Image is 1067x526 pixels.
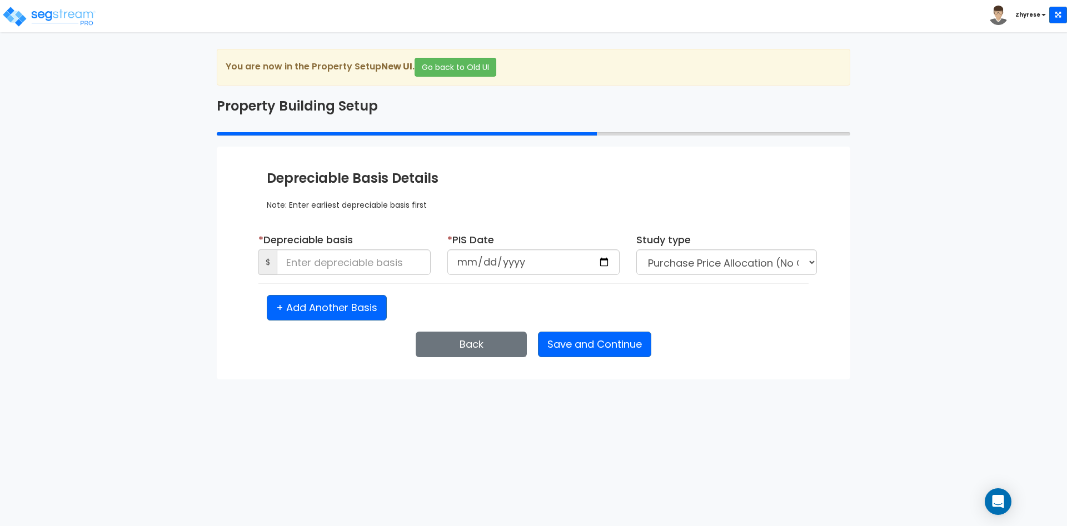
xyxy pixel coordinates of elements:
label: Depreciable basis [258,233,353,247]
b: Zhyrese [1015,11,1040,19]
strong: New UI [381,60,412,73]
div: You are now in the Property Setup . [217,49,850,86]
div: Open Intercom Messenger [985,488,1011,515]
input: Select date [447,249,620,275]
button: + Add Another Basis [267,295,387,320]
div: Note: Enter earliest depreciable basis first [267,188,800,211]
div: Depreciable Basis Details [267,169,800,188]
img: logo_pro_r.png [2,6,96,28]
img: avatar.png [989,6,1008,25]
label: Study type [636,233,691,247]
input: Enter depreciable basis [277,249,431,275]
span: $ [258,249,277,275]
button: Back [416,332,527,357]
div: Property Building Setup [208,97,859,116]
button: Go back to Old UI [415,58,496,77]
label: PIS Date [447,233,494,247]
button: Save and Continue [538,332,651,357]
